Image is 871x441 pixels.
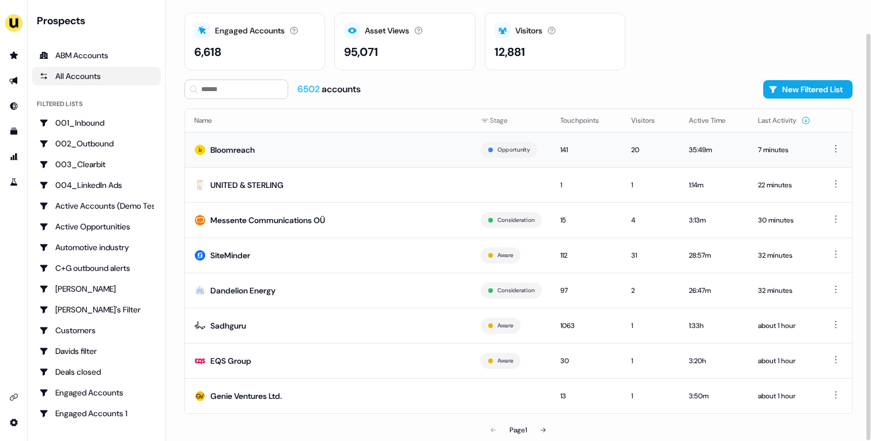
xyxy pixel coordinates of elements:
[39,138,154,149] div: 002_Outbound
[560,250,613,261] div: 112
[39,221,154,232] div: Active Opportunities
[631,214,670,226] div: 4
[37,99,82,109] div: Filtered lists
[758,355,810,367] div: about 1 hour
[497,145,530,155] button: Opportunity
[32,134,161,153] a: Go to 002_Outbound
[297,83,361,96] div: accounts
[689,320,740,331] div: 1:33h
[344,43,378,61] div: 95,071
[215,25,285,37] div: Engaged Accounts
[32,404,161,423] a: Go to Engaged Accounts 1
[631,179,670,191] div: 1
[210,390,282,402] div: Genie Ventures Ltd.
[497,356,513,366] button: Aware
[5,413,23,432] a: Go to integrations
[5,388,23,406] a: Go to integrations
[32,280,161,298] a: Go to Charlotte Stone
[39,200,154,212] div: Active Accounts (Demo Test)
[210,355,251,367] div: EQS Group
[210,144,255,156] div: Bloomreach
[560,355,613,367] div: 30
[39,345,154,357] div: Davids filter
[365,25,409,37] div: Asset Views
[39,179,154,191] div: 004_LinkedIn Ads
[39,242,154,253] div: Automotive industry
[560,214,613,226] div: 15
[210,320,246,331] div: Sadhguru
[5,122,23,141] a: Go to templates
[32,383,161,402] a: Go to Engaged Accounts
[758,110,810,131] button: Last Activity
[32,197,161,215] a: Go to Active Accounts (Demo Test)
[758,179,810,191] div: 22 minutes
[497,285,534,296] button: Consideration
[758,390,810,402] div: about 1 hour
[210,250,250,261] div: SiteMinder
[763,80,853,99] button: New Filtered List
[32,363,161,381] a: Go to Deals closed
[210,285,276,296] div: Dandelion Energy
[758,320,810,331] div: about 1 hour
[32,114,161,132] a: Go to 001_Inbound
[39,304,154,315] div: [PERSON_NAME]'s Filter
[758,214,810,226] div: 30 minutes
[32,217,161,236] a: Go to Active Opportunities
[5,71,23,90] a: Go to outbound experience
[758,144,810,156] div: 7 minutes
[210,214,325,226] div: Messente Communications OÜ
[631,144,670,156] div: 20
[39,325,154,336] div: Customers
[515,25,542,37] div: Visitors
[39,262,154,274] div: C+G outbound alerts
[497,321,513,331] button: Aware
[560,110,613,131] button: Touchpoints
[560,285,613,296] div: 97
[560,179,613,191] div: 1
[758,250,810,261] div: 32 minutes
[185,109,472,132] th: Name
[497,215,534,225] button: Consideration
[631,390,670,402] div: 1
[689,285,740,296] div: 26:47m
[32,67,161,85] a: All accounts
[32,46,161,65] a: ABM Accounts
[39,283,154,295] div: [PERSON_NAME]
[689,250,740,261] div: 28:57m
[39,159,154,170] div: 003_Clearbit
[32,300,161,319] a: Go to Charlotte's Filter
[39,366,154,378] div: Deals closed
[560,320,613,331] div: 1063
[495,43,525,61] div: 12,881
[5,148,23,166] a: Go to attribution
[32,342,161,360] a: Go to Davids filter
[631,110,669,131] button: Visitors
[689,144,740,156] div: 35:49m
[689,390,740,402] div: 3:50m
[32,259,161,277] a: Go to C+G outbound alerts
[297,83,322,95] span: 6502
[32,321,161,340] a: Go to Customers
[510,424,527,436] div: Page 1
[39,50,154,61] div: ABM Accounts
[758,285,810,296] div: 32 minutes
[5,173,23,191] a: Go to experiments
[37,14,161,28] div: Prospects
[39,70,154,82] div: All Accounts
[39,117,154,129] div: 001_Inbound
[5,46,23,65] a: Go to prospects
[39,387,154,398] div: Engaged Accounts
[689,110,740,131] button: Active Time
[497,250,513,261] button: Aware
[689,214,740,226] div: 3:13m
[689,179,740,191] div: 1:14m
[481,115,542,126] div: Stage
[689,355,740,367] div: 3:20h
[32,176,161,194] a: Go to 004_LinkedIn Ads
[32,155,161,174] a: Go to 003_Clearbit
[32,238,161,257] a: Go to Automotive industry
[560,390,613,402] div: 13
[631,355,670,367] div: 1
[39,408,154,419] div: Engaged Accounts 1
[194,43,221,61] div: 6,618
